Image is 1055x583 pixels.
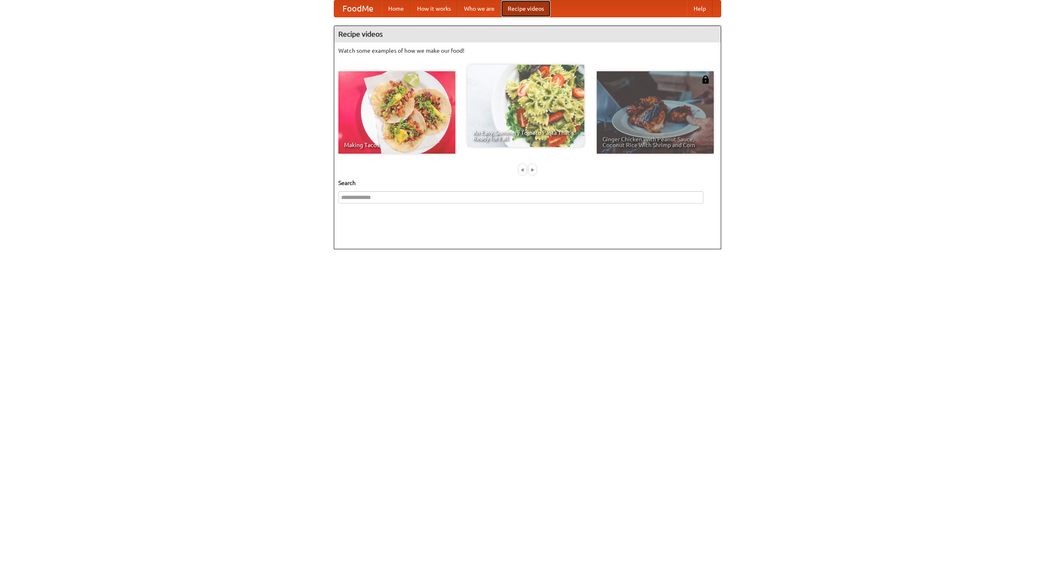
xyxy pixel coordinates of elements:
a: Recipe videos [501,0,551,17]
a: Making Tacos [338,71,455,154]
h4: Recipe videos [334,26,721,42]
h5: Search [338,179,717,187]
div: « [519,164,526,175]
a: Help [687,0,713,17]
p: Watch some examples of how we make our food! [338,47,717,55]
span: An Easy, Summery Tomato Pasta That's Ready for Fall [473,130,579,141]
span: Making Tacos [344,142,450,148]
a: Home [382,0,410,17]
div: » [529,164,536,175]
img: 483408.png [701,75,710,84]
a: How it works [410,0,457,17]
a: Who we are [457,0,501,17]
a: An Easy, Summery Tomato Pasta That's Ready for Fall [467,65,584,147]
a: FoodMe [334,0,382,17]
